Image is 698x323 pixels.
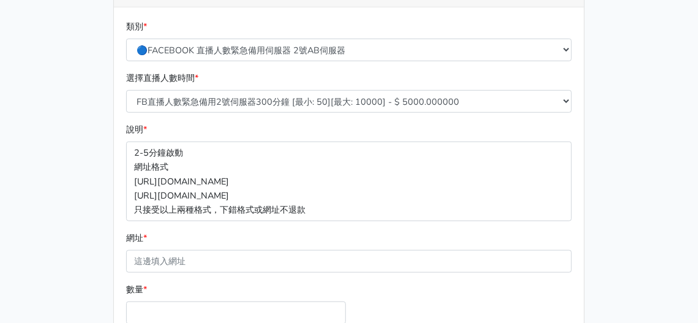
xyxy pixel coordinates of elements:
[126,231,147,245] label: 網址
[126,283,147,297] label: 數量
[126,142,572,221] p: 2-5分鐘啟動 網址格式 [URL][DOMAIN_NAME] [URL][DOMAIN_NAME] 只接受以上兩種格式，下錯格式或網址不退款
[126,250,572,273] input: 這邊填入網址
[126,123,147,137] label: 說明
[126,71,198,85] label: 選擇直播人數時間
[126,20,147,34] label: 類別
